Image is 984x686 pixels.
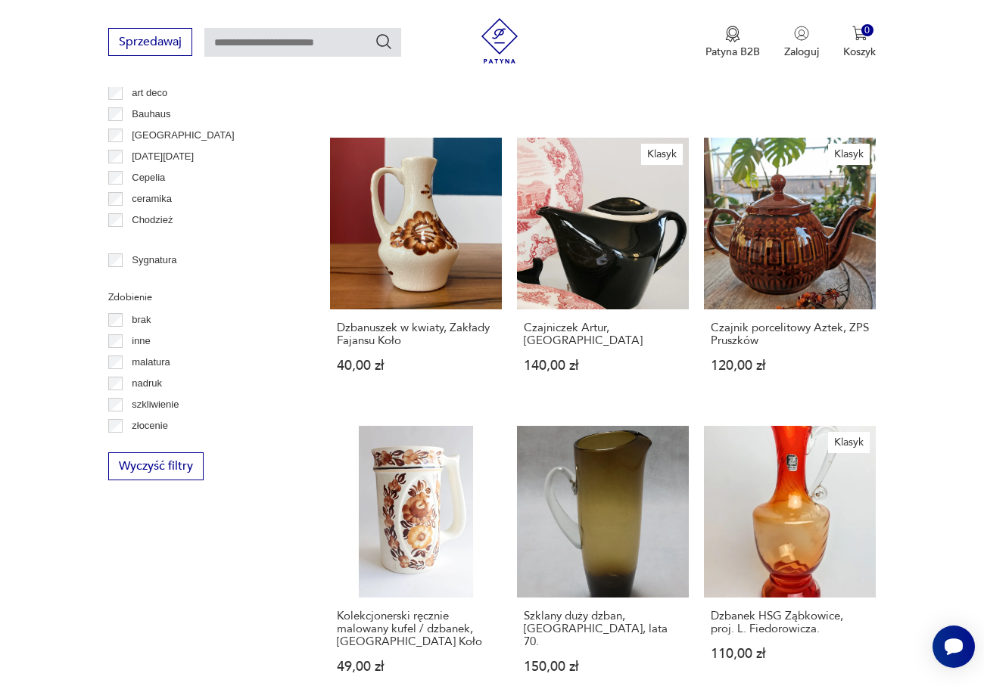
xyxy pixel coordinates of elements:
[705,26,760,59] a: Ikona medaluPatyna B2B
[132,148,194,165] p: [DATE][DATE]
[843,26,876,59] button: 0Koszyk
[337,359,495,372] p: 40,00 zł
[132,85,167,101] p: art deco
[524,321,682,347] h3: Czajniczek Artur, [GEOGRAPHIC_DATA]
[711,321,869,347] h3: Czajnik porcelitowy Aztek, ZPS Pruszków
[517,138,689,402] a: KlasykCzajniczek Artur, TułowiceCzajniczek Artur, [GEOGRAPHIC_DATA]140,00 zł
[524,610,682,648] h3: Szklany duży dzban, [GEOGRAPHIC_DATA], lata 70.
[108,289,294,306] p: Zdobienie
[711,610,869,635] h3: Dzbanek HSG Ząbkowice, proj. L. Fiedorowicza.
[132,375,162,392] p: nadruk
[132,417,168,434] p: złocenie
[132,252,176,269] p: Sygnatura
[711,647,869,660] p: 110,00 zł
[108,38,192,48] a: Sprzedawaj
[477,18,522,64] img: Patyna - sklep z meblami i dekoracjami vintage
[132,106,170,123] p: Bauhaus
[132,127,234,144] p: [GEOGRAPHIC_DATA]
[784,26,819,59] button: Zaloguj
[132,191,172,207] p: ceramika
[337,610,495,648] h3: Kolekcjonerski ręcznie malowany kufel / dzbanek, [GEOGRAPHIC_DATA] Koło
[524,660,682,673] p: 150,00 zł
[108,28,192,56] button: Sprzedawaj
[524,359,682,372] p: 140,00 zł
[375,33,393,51] button: Szukaj
[784,45,819,59] p: Zaloguj
[933,625,975,668] iframe: Smartsupp widget button
[108,452,204,480] button: Wyczyść filtry
[132,212,173,228] p: Chodzież
[132,396,179,413] p: szkliwienie
[337,660,495,673] p: 49,00 zł
[843,45,876,59] p: Koszyk
[794,26,809,41] img: Ikonka użytkownika
[132,354,170,371] p: malatura
[711,359,869,372] p: 120,00 zł
[337,321,495,347] h3: Dzbanuszek w kwiaty, Zakłady Fajansu Koło
[132,233,170,250] p: Ćmielów
[330,138,502,402] a: Dzbanuszek w kwiaty, Zakłady Fajansu KołoDzbanuszek w kwiaty, Zakłady Fajansu Koło40,00 zł
[705,45,760,59] p: Patyna B2B
[705,26,760,59] button: Patyna B2B
[852,26,867,41] img: Ikona koszyka
[132,333,151,349] p: inne
[861,24,874,37] div: 0
[704,138,876,402] a: KlasykCzajnik porcelitowy Aztek, ZPS PruszkówCzajnik porcelitowy Aztek, ZPS Pruszków120,00 zł
[725,26,740,42] img: Ikona medalu
[132,169,165,186] p: Cepelia
[132,312,151,328] p: brak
